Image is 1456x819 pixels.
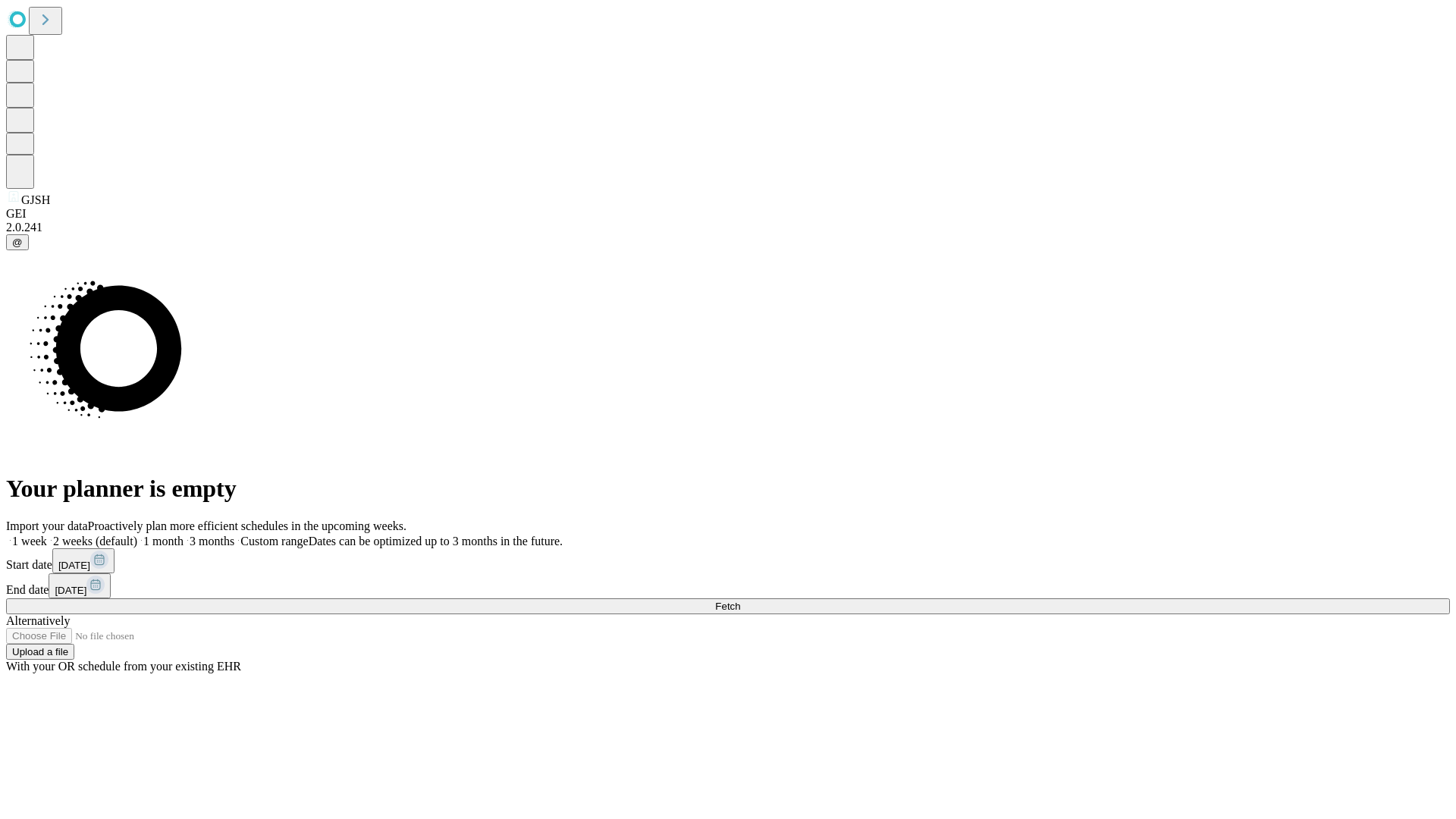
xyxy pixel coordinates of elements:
span: Dates can be optimized up to 3 months in the future. [309,535,563,548]
button: @ [6,234,29,250]
h1: Your planner is empty [6,475,1450,503]
div: GEI [6,207,1450,221]
div: 2.0.241 [6,221,1450,234]
span: [DATE] [55,585,86,596]
button: [DATE] [52,548,115,573]
span: Import your data [6,519,88,532]
button: Upload a file [6,644,74,660]
div: Start date [6,548,1450,573]
span: Custom range [240,535,308,548]
span: With your OR schedule from your existing EHR [6,660,241,673]
button: [DATE] [49,573,111,598]
span: 2 weeks (default) [53,535,137,548]
div: End date [6,573,1450,598]
span: Alternatively [6,614,70,627]
span: 1 week [12,535,47,548]
span: @ [12,237,23,248]
span: [DATE] [58,560,90,571]
span: GJSH [21,193,50,206]
span: Proactively plan more efficient schedules in the upcoming weeks. [88,519,406,532]
span: Fetch [715,601,740,612]
span: 1 month [143,535,184,548]
span: 3 months [190,535,234,548]
button: Fetch [6,598,1450,614]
